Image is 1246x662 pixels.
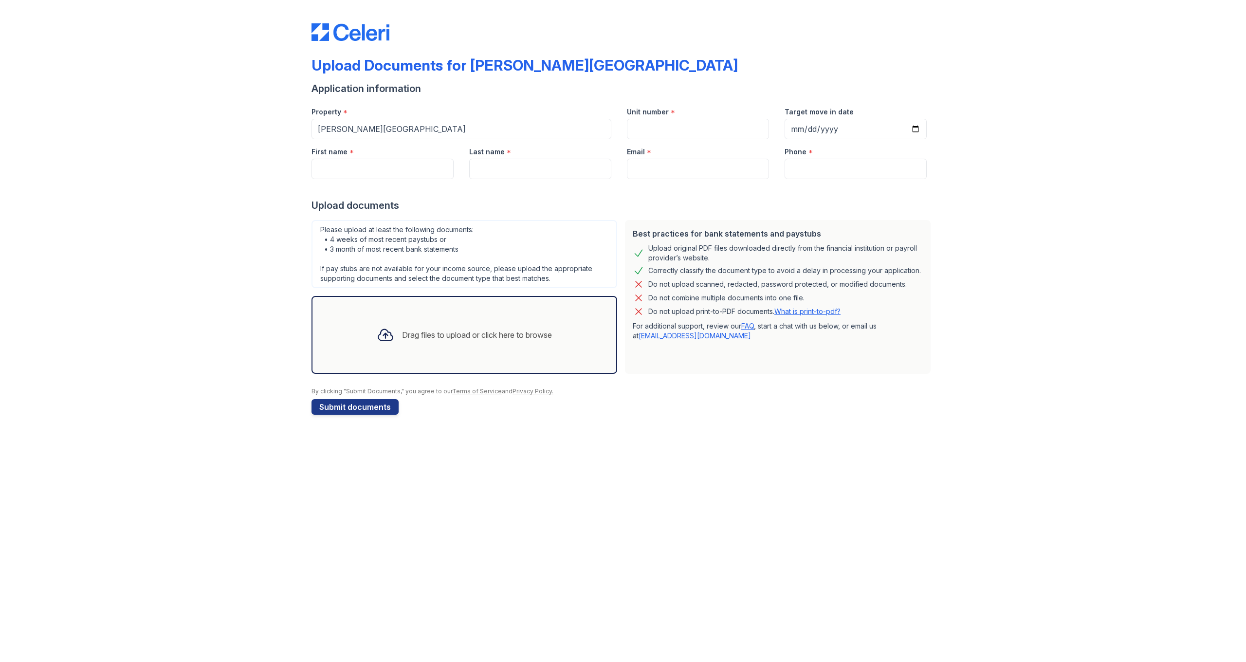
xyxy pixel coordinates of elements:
[311,399,399,415] button: Submit documents
[648,243,923,263] div: Upload original PDF files downloaded directly from the financial institution or payroll provider’...
[452,387,502,395] a: Terms of Service
[627,107,669,117] label: Unit number
[311,220,617,288] div: Please upload at least the following documents: • 4 weeks of most recent paystubs or • 3 month of...
[633,321,923,341] p: For additional support, review our , start a chat with us below, or email us at
[513,387,553,395] a: Privacy Policy.
[311,107,341,117] label: Property
[627,147,645,157] label: Email
[785,147,806,157] label: Phone
[311,387,934,395] div: By clicking "Submit Documents," you agree to our and
[639,331,751,340] a: [EMAIL_ADDRESS][DOMAIN_NAME]
[648,292,805,304] div: Do not combine multiple documents into one file.
[311,82,934,95] div: Application information
[311,56,738,74] div: Upload Documents for [PERSON_NAME][GEOGRAPHIC_DATA]
[633,228,923,239] div: Best practices for bank statements and paystubs
[311,23,389,41] img: CE_Logo_Blue-a8612792a0a2168367f1c8372b55b34899dd931a85d93a1a3d3e32e68fde9ad4.png
[741,322,754,330] a: FAQ
[311,199,934,212] div: Upload documents
[311,147,348,157] label: First name
[648,265,921,276] div: Correctly classify the document type to avoid a delay in processing your application.
[774,307,841,315] a: What is print-to-pdf?
[648,278,907,290] div: Do not upload scanned, redacted, password protected, or modified documents.
[402,329,552,341] div: Drag files to upload or click here to browse
[648,307,841,316] p: Do not upload print-to-PDF documents.
[785,107,854,117] label: Target move in date
[469,147,505,157] label: Last name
